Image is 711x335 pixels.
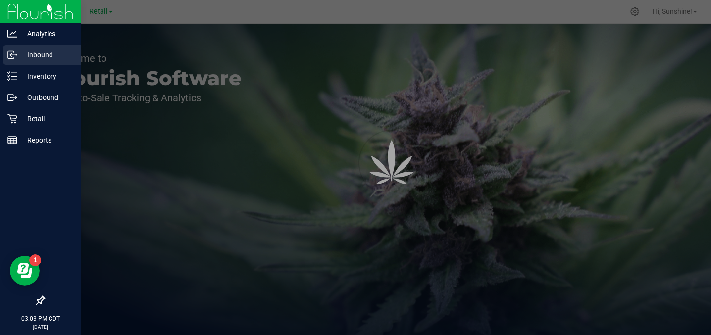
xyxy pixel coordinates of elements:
p: Outbound [17,92,77,103]
p: Inbound [17,49,77,61]
p: Analytics [17,28,77,40]
inline-svg: Inventory [7,71,17,81]
inline-svg: Inbound [7,50,17,60]
p: Inventory [17,70,77,82]
inline-svg: Outbound [7,93,17,102]
inline-svg: Retail [7,114,17,124]
p: [DATE] [4,323,77,331]
p: Reports [17,134,77,146]
p: 03:03 PM CDT [4,314,77,323]
inline-svg: Reports [7,135,17,145]
iframe: Resource center unread badge [29,254,41,266]
iframe: Resource center [10,256,40,286]
inline-svg: Analytics [7,29,17,39]
p: Retail [17,113,77,125]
